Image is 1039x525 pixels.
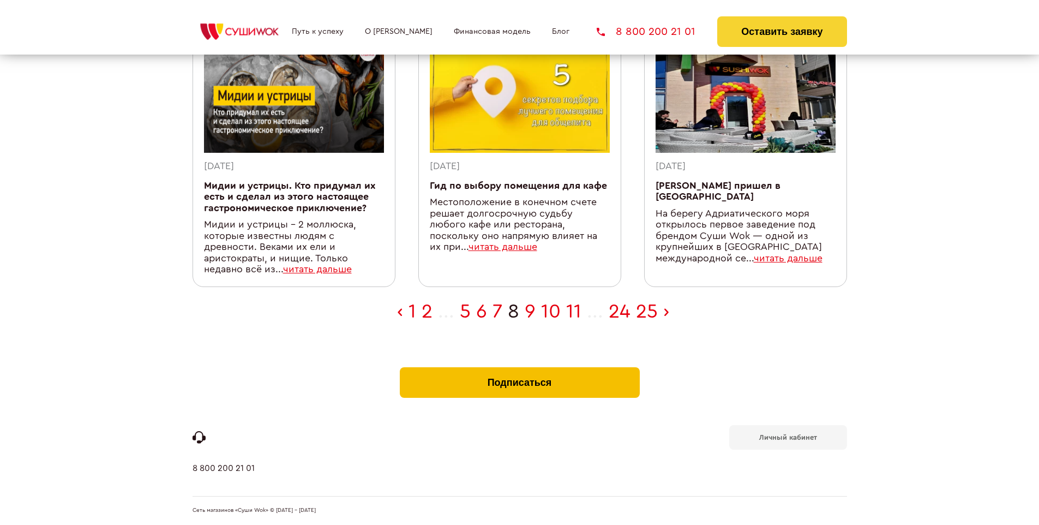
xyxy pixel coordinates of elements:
div: Местоположение в конечном счете решает долгосрочную судьбу любого кафе или ресторана, поскольку о... [430,197,610,253]
a: Блог [552,27,569,36]
a: [PERSON_NAME] пришел в [GEOGRAPHIC_DATA] [656,181,780,202]
a: Next » [663,302,669,321]
div: [DATE] [656,161,836,172]
span: 8 [508,302,519,321]
button: Оставить заявку [717,16,846,47]
div: На берегу Адриатического моря открылось первое заведение под брендом Суши Wok ― одной из крупнейш... [656,208,836,265]
a: 7 [493,302,502,321]
a: Финансовая модель [454,27,531,36]
span: ... [438,302,454,321]
a: 1 [409,302,416,321]
a: 6 [476,302,487,321]
span: ... [587,302,603,321]
a: 25 [636,302,658,321]
a: 24 [609,302,630,321]
span: Сеть магазинов «Суши Wok» © [DATE] - [DATE] [193,508,316,514]
a: 2 [422,302,433,321]
a: 10 [541,302,561,321]
a: О [PERSON_NAME] [365,27,433,36]
b: Личный кабинет [759,434,817,441]
div: [DATE] [204,161,384,172]
div: [DATE] [430,161,610,172]
a: Гид по выбору помещения для кафе [430,181,607,190]
a: Мидии и устрицы. Кто придумал их есть и сделал из этого настоящее гастрономическое приключение? [204,181,375,213]
a: 8 800 200 21 01 [193,463,255,496]
a: читать дальше [283,265,352,274]
a: 8 800 200 21 01 [597,26,695,37]
a: « Previous [397,302,403,321]
a: 11 [566,302,581,321]
div: Мидии и устрицы – 2 моллюска, которые известны людям с древности. Веками их ели и аристократы, и ... [204,219,384,276]
a: 9 [525,302,536,321]
a: читать дальше [469,242,537,252]
button: Подписаться [400,367,640,398]
span: 8 800 200 21 01 [616,26,695,37]
a: Путь к успеху [292,27,344,36]
a: Личный кабинет [729,425,847,450]
a: читать дальше [754,254,822,263]
a: 5 [460,302,471,321]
